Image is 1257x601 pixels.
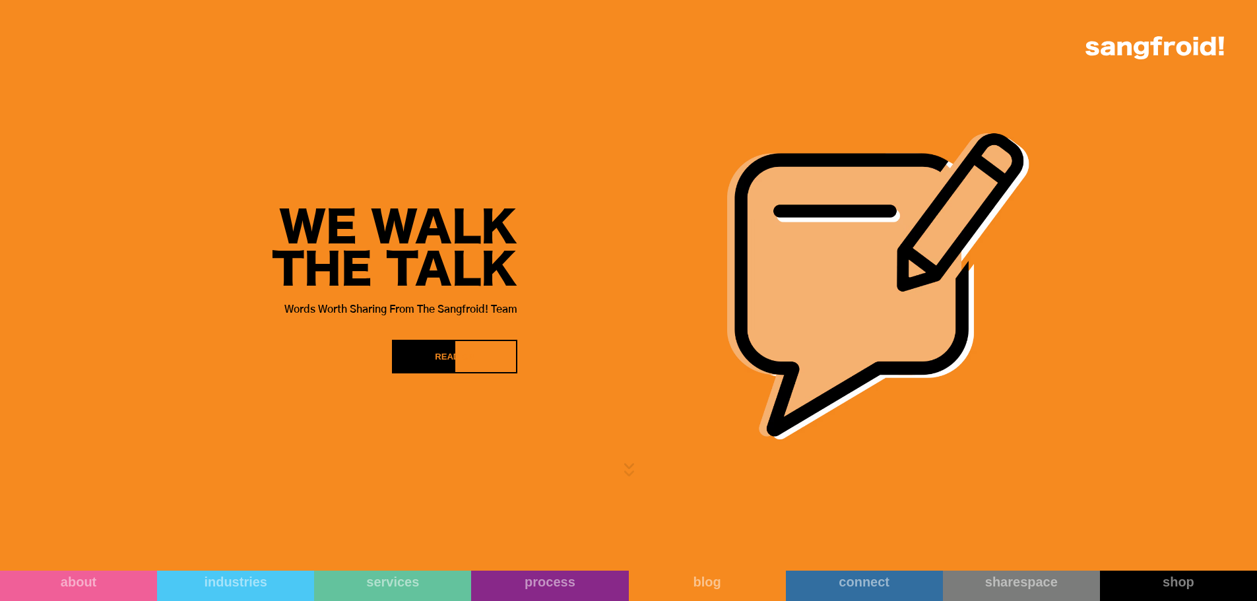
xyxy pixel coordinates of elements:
a: industries [157,571,314,601]
a: services [314,571,471,601]
div: sharespace [943,574,1100,590]
div: connect [786,574,943,590]
div: process [471,574,628,590]
div: services [314,574,471,590]
a: sharespace [943,571,1100,601]
img: logo [1085,36,1224,59]
div: blog [629,574,786,590]
a: connect [786,571,943,601]
div: industries [157,574,314,590]
a: process [471,571,628,601]
div: shop [1100,574,1257,590]
a: shop [1100,571,1257,601]
a: Read On [392,340,517,373]
h2: WE WALK THE TALK [272,208,517,292]
div: Read On [435,350,474,364]
div: Words Worth Sharing From The Sangfroid! Team [272,299,517,319]
a: blog [629,571,786,601]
